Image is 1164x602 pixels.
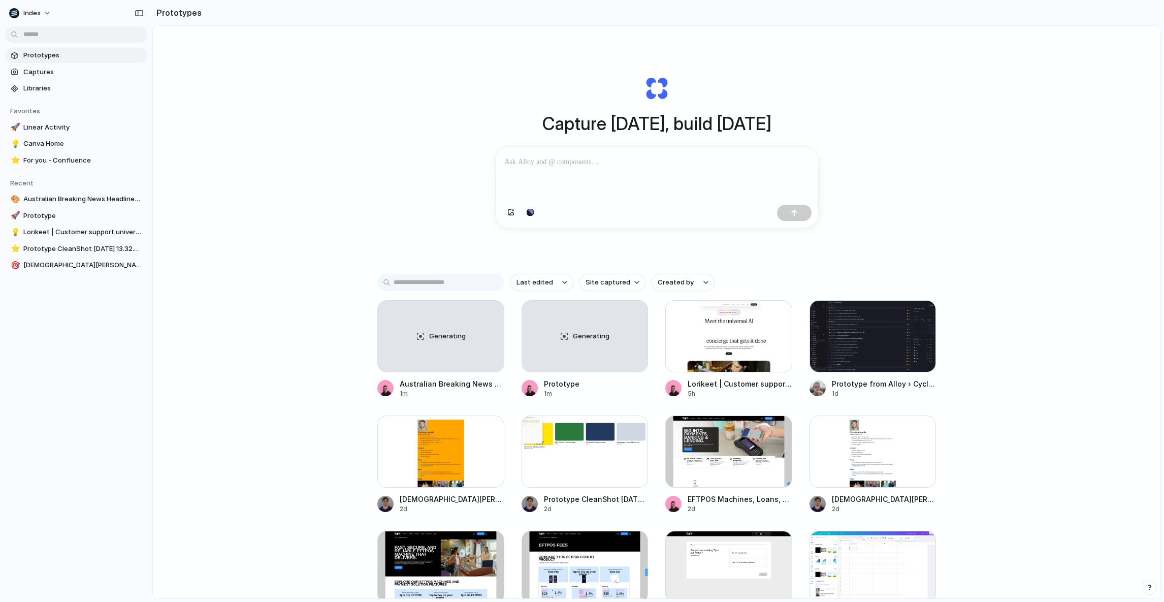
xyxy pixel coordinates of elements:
div: Prototype [544,378,579,389]
a: ⭐For you - Confluence [5,153,147,168]
a: Prototype CleanShot 2025-05-08 at 13.32.03@2x.pngPrototype CleanShot [DATE] 13.32.03@2x.png2d [522,416,649,514]
a: Lorikeet | Customer support universal AI conciergeLorikeet | Customer support universal AI concie... [665,300,792,398]
span: Captures [23,67,143,77]
span: Prototype [23,211,143,221]
button: 💡 [9,227,19,237]
a: Captures [5,65,147,80]
button: 💡 [9,139,19,149]
span: Favorites [10,107,40,115]
div: ⭐ [11,154,18,166]
span: Prototypes [23,50,143,60]
span: Generating [429,331,466,341]
a: Christian Iacullo[DEMOGRAPHIC_DATA][PERSON_NAME]2d [377,416,504,514]
div: 2d [544,504,649,514]
span: Index [23,8,41,18]
div: 1d [832,389,936,398]
button: 🎯 [9,260,19,270]
span: Generating [573,331,609,341]
button: 🎨 [9,194,19,204]
a: EFTPOS Machines, Loans, Bank Account & Business eCommerce | TyroEFTPOS Machines, Loans, Bank Acco... [665,416,792,514]
span: Last edited [516,277,553,288]
div: 2d [400,504,504,514]
div: [DEMOGRAPHIC_DATA][PERSON_NAME] [832,494,936,504]
div: 🚀 [11,210,18,221]
button: Site captured [579,274,645,291]
a: GeneratingPrototype1m [522,300,649,398]
a: GeneratingAustralian Breaking News Headlines & World News Online | [DOMAIN_NAME]1m [377,300,504,398]
span: Linear Activity [23,122,143,133]
button: ⭐ [9,244,19,254]
div: 🚀 [11,121,18,133]
span: Prototype CleanShot [DATE] 13.32.03@2x.png [23,244,143,254]
div: 🎯 [11,260,18,271]
a: 💡Canva Home [5,136,147,151]
button: ⭐ [9,155,19,166]
div: ⭐ [11,243,18,255]
div: Prototype CleanShot [DATE] 13.32.03@2x.png [544,494,649,504]
div: [DEMOGRAPHIC_DATA][PERSON_NAME] [400,494,504,504]
div: EFTPOS Machines, Loans, Bank Account & Business eCommerce | Tyro [688,494,792,504]
span: Recent [10,179,34,187]
a: ⭐Prototype CleanShot [DATE] 13.32.03@2x.png [5,241,147,257]
div: 💡 [11,227,18,238]
div: 1m [544,389,579,398]
span: Site captured [586,277,630,288]
a: 💡Lorikeet | Customer support universal AI concierge [5,225,147,240]
span: Australian Breaking News Headlines & World News Online | [DOMAIN_NAME] [23,194,143,204]
div: 2d [688,504,792,514]
button: Index [5,5,56,21]
button: 🚀 [9,211,19,221]
a: 🚀Linear Activity [5,120,147,135]
a: Prototypes [5,48,147,63]
button: 🚀 [9,122,19,133]
a: Prototype from Alloy › Cycle 2Prototype from Alloy › Cycle 21d [810,300,936,398]
a: Libraries [5,81,147,96]
span: Lorikeet | Customer support universal AI concierge [23,227,143,237]
h1: Capture [DATE], build [DATE] [542,110,771,137]
div: Lorikeet | Customer support universal AI concierge [688,378,792,389]
button: Last edited [510,274,573,291]
div: 2d [832,504,936,514]
span: Canva Home [23,139,143,149]
div: 💡 [11,138,18,150]
div: 5h [688,389,792,398]
span: For you - Confluence [23,155,143,166]
a: 🎨Australian Breaking News Headlines & World News Online | [DOMAIN_NAME] [5,192,147,207]
h2: Prototypes [152,7,202,19]
span: [DEMOGRAPHIC_DATA][PERSON_NAME] [23,260,143,270]
a: 🚀Prototype [5,208,147,224]
div: 🎨 [11,194,18,205]
div: 1m [400,389,504,398]
div: Australian Breaking News Headlines & World News Online | [DOMAIN_NAME] [400,378,504,389]
span: Created by [658,277,694,288]
a: Christian Iacullo[DEMOGRAPHIC_DATA][PERSON_NAME]2d [810,416,936,514]
div: Prototype from Alloy › Cycle 2 [832,378,936,389]
button: Created by [652,274,715,291]
span: Libraries [23,83,143,93]
a: 🎯[DEMOGRAPHIC_DATA][PERSON_NAME] [5,258,147,273]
